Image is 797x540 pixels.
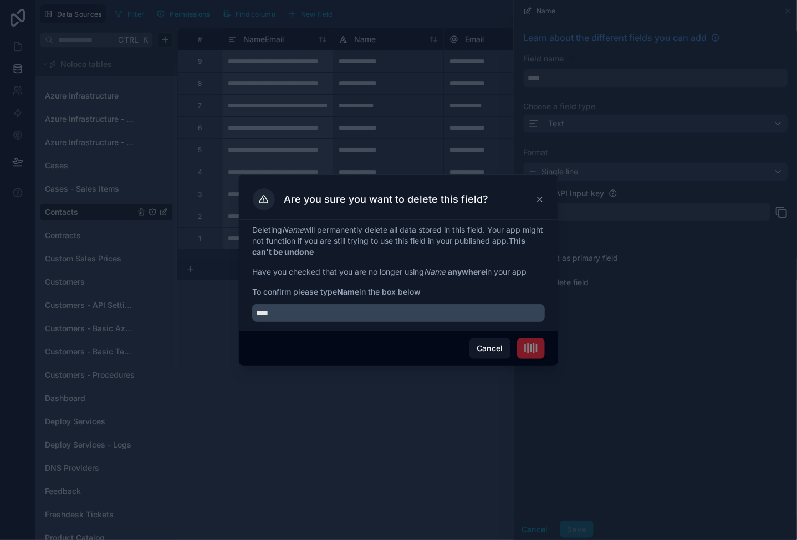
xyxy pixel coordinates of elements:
[337,287,359,296] strong: Name
[252,266,545,277] p: Have you checked that you are no longer using in your app
[469,338,510,359] button: Cancel
[252,224,545,258] p: Deleting will permanently delete all data stored in this field. Your app might not function if yo...
[282,225,304,234] em: Name
[252,286,545,297] span: To confirm please type in the box below
[424,267,446,276] em: Name
[448,267,486,276] strong: anywhere
[284,193,488,206] h3: Are you sure you want to delete this field?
